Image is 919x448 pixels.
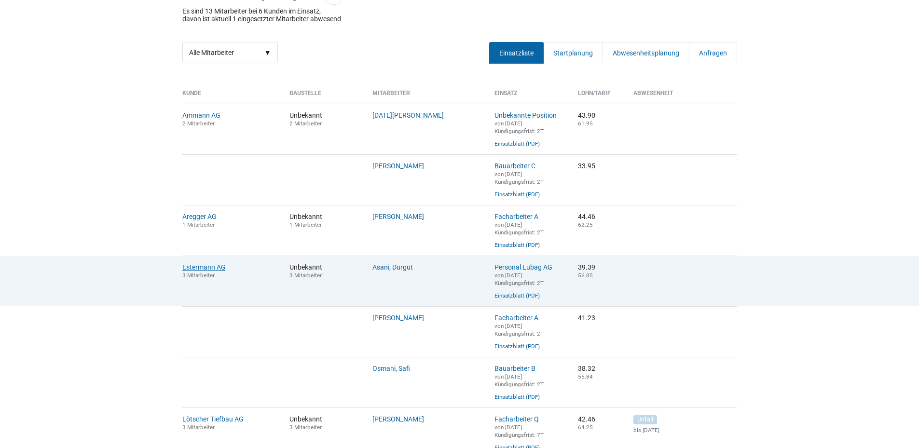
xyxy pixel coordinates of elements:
[689,42,737,64] a: Anfragen
[182,263,226,271] a: Estermann AG
[365,90,487,104] th: Mitarbeiter
[578,424,593,431] small: 64.25
[372,213,424,220] a: [PERSON_NAME]
[182,213,217,220] a: Aregger AG
[372,415,424,423] a: [PERSON_NAME]
[494,394,540,400] a: Einsatzblatt (PDF)
[289,221,322,228] small: 1 Mitarbeiter
[494,263,552,271] a: Personal Lubag AG
[372,263,413,271] a: Asani, Durgut
[626,90,737,104] th: Abwesenheit
[289,120,322,127] small: 2 Mitarbeiter
[494,191,540,198] a: Einsatzblatt (PDF)
[289,272,322,279] small: 3 Mitarbeiter
[489,42,544,64] a: Einsatzliste
[182,424,215,431] small: 3 Mitarbeiter
[494,111,557,119] a: Unbekannte Position
[494,415,539,423] a: Facharbeiter Q
[494,365,535,372] a: Bauarbeiter B
[494,424,544,438] small: von [DATE] Kündigungsfrist: 7T
[578,373,593,380] small: 55.84
[289,424,322,431] small: 3 Mitarbeiter
[578,120,593,127] small: 61.95
[182,111,220,119] a: Ammann AG
[578,314,595,322] nobr: 41.23
[289,111,358,127] span: Unbekannt
[289,263,358,279] span: Unbekannt
[494,140,540,147] a: Einsatzblatt (PDF)
[494,323,544,337] small: von [DATE] Kündigungsfrist: 2T
[578,111,595,119] nobr: 43.90
[289,213,358,228] span: Unbekannt
[494,171,544,185] small: von [DATE] Kündigungsfrist: 2T
[578,162,595,170] nobr: 33.95
[487,90,571,104] th: Einsatz
[494,242,540,248] a: Einsatzblatt (PDF)
[182,415,244,423] a: Lötscher Tiefbau AG
[578,213,595,220] nobr: 44.46
[289,415,358,431] span: Unbekannt
[182,221,215,228] small: 1 Mitarbeiter
[494,272,544,286] small: von [DATE] Kündigungsfrist: 2T
[494,221,544,236] small: von [DATE] Kündigungsfrist: 2T
[494,120,544,135] small: von [DATE] Kündigungsfrist: 2T
[372,162,424,170] a: [PERSON_NAME]
[578,365,595,372] nobr: 38.32
[494,314,538,322] a: Facharbeiter A
[372,365,410,372] a: Osmani, Safi
[182,272,215,279] small: 3 Mitarbeiter
[494,213,538,220] a: Facharbeiter A
[494,292,540,299] a: Einsatzblatt (PDF)
[182,120,215,127] small: 2 Mitarbeiter
[282,90,366,104] th: Baustelle
[372,111,444,119] a: [DATE][PERSON_NAME]
[578,415,595,423] nobr: 42.46
[603,42,689,64] a: Abwesenheitsplanung
[182,7,341,23] p: Es sind 13 Mitarbeiter bei 6 Kunden im Einsatz, davon ist aktuell 1 eingesetzter Mitarbeiter abwe...
[578,272,593,279] small: 56.85
[494,162,535,170] a: Bauarbeiter C
[578,263,595,271] nobr: 39.39
[578,221,593,228] small: 62.25
[633,427,737,434] small: bis [DATE]
[182,90,282,104] th: Kunde
[543,42,603,64] a: Startplanung
[494,373,544,388] small: von [DATE] Kündigungsfrist: 2T
[571,90,626,104] th: Lohn/Tarif
[633,415,657,424] span: Unfall
[494,343,540,350] a: Einsatzblatt (PDF)
[372,314,424,322] a: [PERSON_NAME]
